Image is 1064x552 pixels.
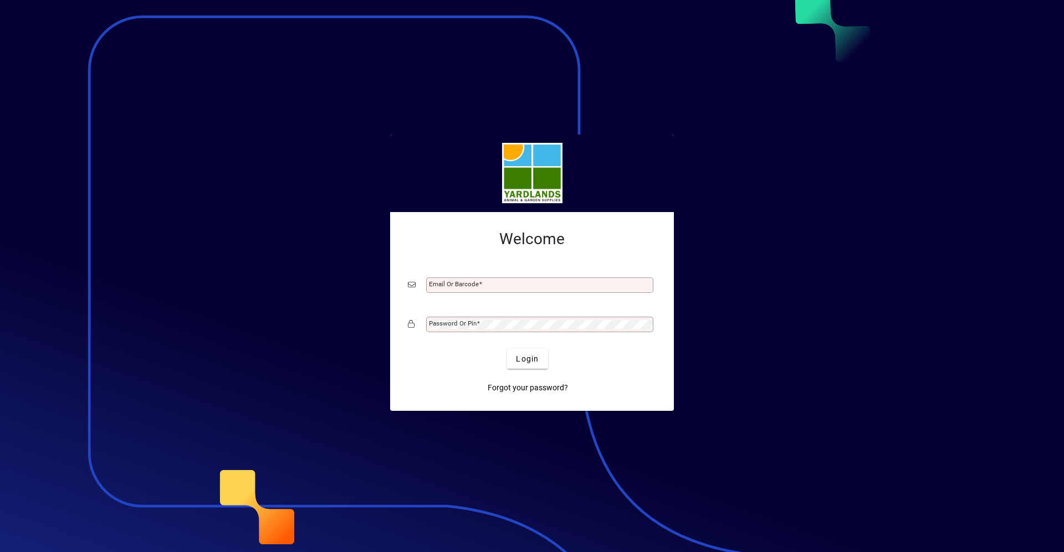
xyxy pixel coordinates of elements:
[483,378,572,398] a: Forgot your password?
[429,280,479,288] mat-label: Email or Barcode
[429,319,477,327] mat-label: Password or Pin
[507,349,548,369] button: Login
[516,353,539,365] span: Login
[408,230,656,249] h2: Welcome
[488,382,568,394] span: Forgot your password?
